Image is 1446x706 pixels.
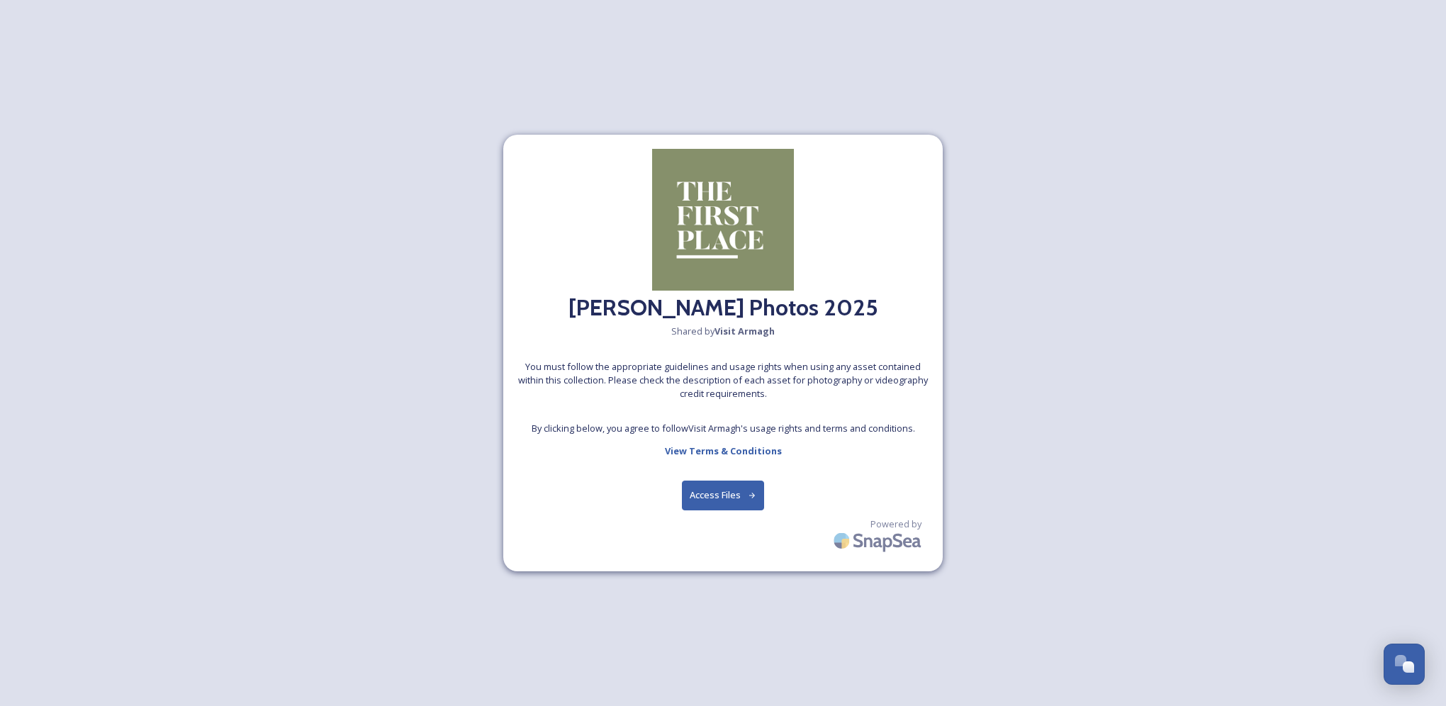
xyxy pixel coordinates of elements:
img: download%20(6).png [652,149,794,291]
span: You must follow the appropriate guidelines and usage rights when using any asset contained within... [517,360,929,401]
a: View Terms & Conditions [665,442,782,459]
strong: Visit Armagh [714,325,775,337]
span: By clicking below, you agree to follow Visit Armagh 's usage rights and terms and conditions. [532,422,915,435]
button: Open Chat [1384,644,1425,685]
strong: View Terms & Conditions [665,444,782,457]
button: Access Files [682,481,765,510]
img: SnapSea Logo [829,524,929,557]
span: Powered by [870,517,921,531]
h2: [PERSON_NAME] Photos 2025 [568,291,878,325]
span: Shared by [671,325,775,338]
